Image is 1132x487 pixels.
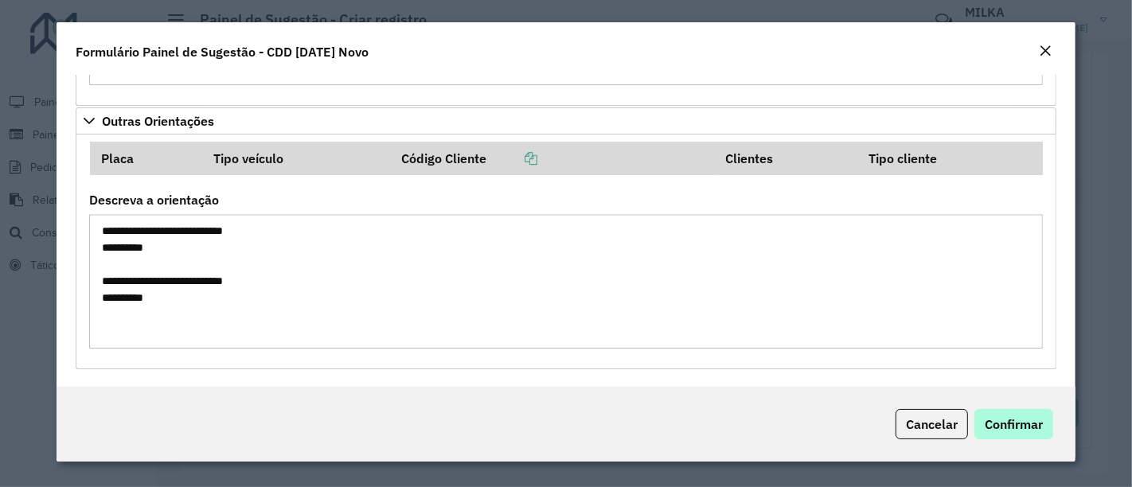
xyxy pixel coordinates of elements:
[906,416,958,432] span: Cancelar
[391,142,715,175] th: Código Cliente
[486,150,537,166] a: Copiar
[90,142,202,175] th: Placa
[102,115,214,127] span: Outras Orientações
[202,142,391,175] th: Tipo veículo
[896,409,968,439] button: Cancelar
[89,190,219,209] label: Descreva a orientação
[857,142,1043,175] th: Tipo cliente
[76,134,1056,370] div: Outras Orientações
[1034,41,1056,62] button: Close
[1039,45,1052,57] em: Fechar
[985,416,1043,432] span: Confirmar
[76,107,1056,134] a: Outras Orientações
[76,42,369,61] h4: Formulário Painel de Sugestão - CDD [DATE] Novo
[974,409,1053,439] button: Confirmar
[715,142,857,175] th: Clientes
